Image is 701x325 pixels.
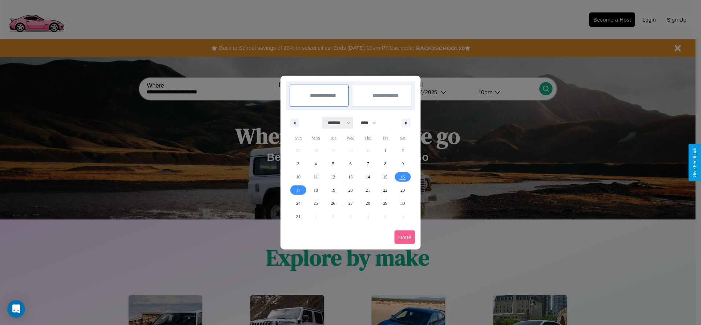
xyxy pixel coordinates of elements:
span: 15 [383,170,388,184]
button: 10 [290,170,307,184]
button: 16 [394,170,411,184]
button: 27 [342,197,359,210]
div: Open Intercom Messenger [7,300,25,318]
button: 9 [394,157,411,170]
button: 5 [324,157,342,170]
span: 4 [315,157,317,170]
button: 31 [290,210,307,223]
span: 11 [313,170,318,184]
button: 19 [324,184,342,197]
span: 19 [331,184,335,197]
span: 1 [384,144,386,157]
button: 11 [307,170,324,184]
button: 2 [394,144,411,157]
button: 18 [307,184,324,197]
span: 29 [383,197,388,210]
span: 16 [400,170,405,184]
span: 10 [296,170,301,184]
button: 13 [342,170,359,184]
button: 25 [307,197,324,210]
span: 6 [349,157,352,170]
span: 22 [383,184,388,197]
button: 26 [324,197,342,210]
span: 24 [296,197,301,210]
span: 28 [366,197,370,210]
span: Fri [377,132,394,144]
button: 7 [359,157,377,170]
span: Tue [324,132,342,144]
button: 15 [377,170,394,184]
button: 28 [359,197,377,210]
span: 20 [348,184,353,197]
span: Wed [342,132,359,144]
button: 22 [377,184,394,197]
button: 4 [307,157,324,170]
button: 6 [342,157,359,170]
span: 14 [366,170,370,184]
button: 30 [394,197,411,210]
button: 17 [290,184,307,197]
button: 29 [377,197,394,210]
span: 12 [331,170,335,184]
span: 21 [366,184,370,197]
button: 12 [324,170,342,184]
button: 8 [377,157,394,170]
span: Sun [290,132,307,144]
span: 31 [296,210,301,223]
span: 9 [401,157,404,170]
span: Thu [359,132,377,144]
button: 24 [290,197,307,210]
span: Sat [394,132,411,144]
button: 20 [342,184,359,197]
span: 7 [367,157,369,170]
span: 25 [313,197,318,210]
span: 2 [401,144,404,157]
span: 8 [384,157,386,170]
span: 30 [400,197,405,210]
button: 14 [359,170,377,184]
span: 13 [348,170,353,184]
span: 27 [348,197,353,210]
span: 18 [313,184,318,197]
button: 21 [359,184,377,197]
button: 1 [377,144,394,157]
span: Mon [307,132,324,144]
button: Done [394,230,415,244]
span: 17 [296,184,301,197]
span: 3 [297,157,300,170]
span: 5 [332,157,334,170]
span: 26 [331,197,335,210]
span: 23 [400,184,405,197]
button: 3 [290,157,307,170]
button: 23 [394,184,411,197]
div: Give Feedback [692,148,697,177]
